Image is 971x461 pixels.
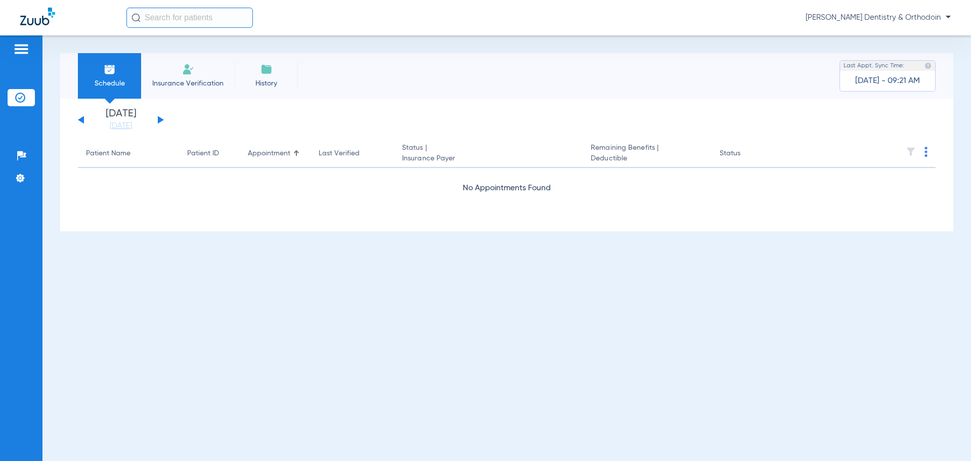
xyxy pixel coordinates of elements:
img: Search Icon [131,13,141,22]
img: Schedule [104,63,116,75]
input: Search for patients [126,8,253,28]
img: Zuub Logo [20,8,55,25]
div: Patient ID [187,148,232,159]
span: Insurance Verification [149,78,227,89]
div: Patient Name [86,148,130,159]
div: Patient Name [86,148,171,159]
span: [DATE] - 09:21 AM [855,76,920,86]
span: Last Appt. Sync Time: [844,61,904,71]
span: Deductible [591,153,703,164]
div: Appointment [248,148,302,159]
th: Remaining Benefits | [583,140,711,168]
div: Patient ID [187,148,219,159]
img: filter.svg [906,147,916,157]
th: Status | [394,140,583,168]
span: Insurance Payer [402,153,575,164]
th: Status [712,140,780,168]
div: Appointment [248,148,290,159]
li: [DATE] [91,109,151,131]
img: hamburger-icon [13,43,29,55]
img: group-dot-blue.svg [924,147,928,157]
div: No Appointments Found [78,182,936,195]
a: [DATE] [91,121,151,131]
span: Schedule [85,78,134,89]
div: Last Verified [319,148,386,159]
span: [PERSON_NAME] Dentistry & Orthodoin [806,13,951,23]
img: Manual Insurance Verification [182,63,194,75]
span: History [242,78,290,89]
img: last sync help info [924,62,932,69]
div: Last Verified [319,148,360,159]
img: History [260,63,273,75]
